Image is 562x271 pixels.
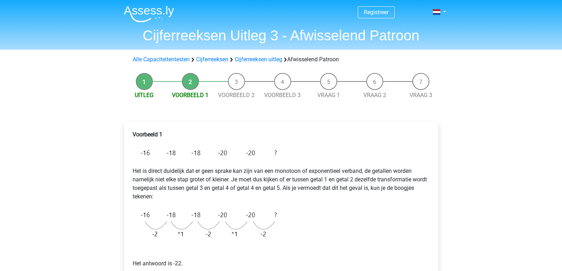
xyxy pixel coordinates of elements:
[118,27,444,44] h1: Cijferreeksen Uitleg 3 - Afwisselend Patroon
[133,56,190,63] a: Alle Capaciteitentesten
[235,56,282,63] a: Cijferreeksen uitleg
[410,92,432,98] a: Vraag 3
[363,92,386,98] a: Vraag 2
[130,55,433,64] div: Afwisselend Patroon
[133,167,430,201] p: Het is direct duidelijk dat er geen sprake kan zijn van een monotoon of exponentieel verband, de ...
[196,56,228,63] a: Cijferreeksen
[218,92,255,98] a: Voorbeeld 2
[264,92,301,98] a: Voorbeeld 3
[133,145,280,161] img: Alternating_Example_1.png
[133,207,280,242] img: Alternating_Example_1_2.png
[317,92,340,98] a: Vraag 1
[133,131,162,138] b: Voorbeeld 1
[124,6,174,22] img: Assessly
[364,9,389,16] a: Registreer
[135,92,154,98] a: Uitleg
[172,92,208,98] a: Voorbeeld 1
[133,242,430,268] p: Het antwoord is -22.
